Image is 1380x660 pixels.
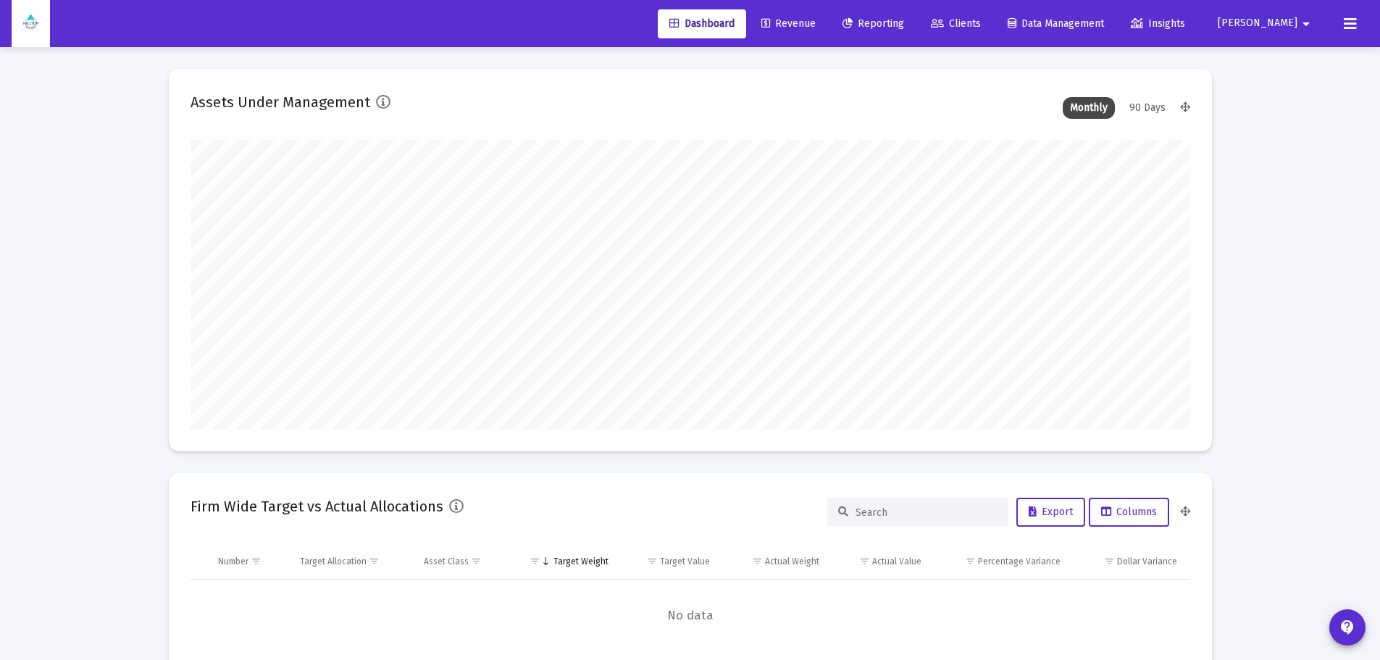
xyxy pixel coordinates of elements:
[471,556,482,567] span: Show filter options for column 'Asset Class'
[530,556,540,567] span: Show filter options for column 'Target Weight'
[647,556,658,567] span: Show filter options for column 'Target Value'
[872,556,921,567] div: Actual Value
[300,556,367,567] div: Target Allocation
[1029,506,1073,518] span: Export
[1297,9,1315,38] mat-icon: arrow_drop_down
[1218,17,1297,30] span: [PERSON_NAME]
[191,544,1190,652] div: Data grid
[1089,498,1169,527] button: Columns
[658,9,746,38] a: Dashboard
[218,556,248,567] div: Number
[1131,17,1185,30] span: Insights
[191,608,1190,624] span: No data
[1119,9,1197,38] a: Insights
[765,556,819,567] div: Actual Weight
[932,544,1071,579] td: Column Percentage Variance
[22,9,39,38] img: Dashboard
[1071,544,1189,579] td: Column Dollar Variance
[720,544,829,579] td: Column Actual Weight
[829,544,932,579] td: Column Actual Value
[1063,97,1115,119] div: Monthly
[669,17,735,30] span: Dashboard
[831,9,916,38] a: Reporting
[1122,97,1173,119] div: 90 Days
[965,556,976,567] span: Show filter options for column 'Percentage Variance'
[842,17,904,30] span: Reporting
[1101,506,1157,518] span: Columns
[660,556,710,567] div: Target Value
[750,9,827,38] a: Revenue
[369,556,380,567] span: Show filter options for column 'Target Allocation'
[553,556,609,567] div: Target Weight
[1008,17,1104,30] span: Data Management
[1200,9,1332,38] button: [PERSON_NAME]
[424,556,469,567] div: Asset Class
[919,9,992,38] a: Clients
[1016,498,1085,527] button: Export
[1117,556,1177,567] div: Dollar Variance
[996,9,1116,38] a: Data Management
[414,544,510,579] td: Column Asset Class
[510,544,619,579] td: Column Target Weight
[251,556,262,567] span: Show filter options for column 'Number'
[290,544,414,579] td: Column Target Allocation
[619,544,721,579] td: Column Target Value
[1104,556,1115,567] span: Show filter options for column 'Dollar Variance'
[931,17,981,30] span: Clients
[191,495,443,518] h2: Firm Wide Target vs Actual Allocations
[208,544,290,579] td: Column Number
[752,556,763,567] span: Show filter options for column 'Actual Weight'
[856,506,998,519] input: Search
[1339,619,1356,636] mat-icon: contact_support
[191,91,370,114] h2: Assets Under Management
[859,556,870,567] span: Show filter options for column 'Actual Value'
[761,17,816,30] span: Revenue
[978,556,1061,567] div: Percentage Variance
